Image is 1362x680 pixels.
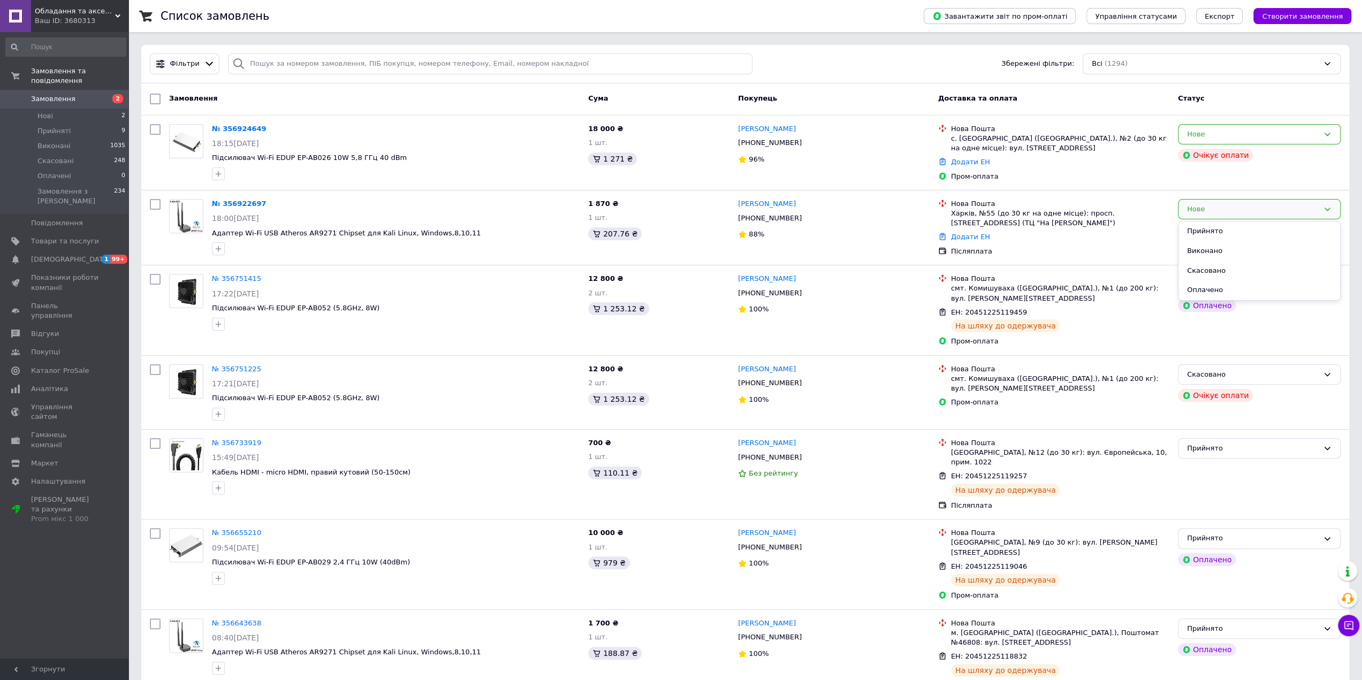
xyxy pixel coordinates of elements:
[1187,369,1319,380] div: Скасовано
[951,134,1169,153] div: с. [GEOGRAPHIC_DATA] ([GEOGRAPHIC_DATA].), №2 (до 30 кг на одне місце): вул. [STREET_ADDRESS]
[588,467,642,479] div: 110.11 ₴
[749,395,768,403] span: 100%
[212,365,261,373] a: № 356751225
[212,274,261,282] a: № 356751415
[749,305,768,313] span: 100%
[212,468,410,476] a: Кабель HDMI - micro HDMI, правий кутовий (50-150см)
[588,200,618,208] span: 1 870 ₴
[212,633,259,642] span: 08:40[DATE]
[1196,8,1243,24] button: Експорт
[588,152,637,165] div: 1 271 ₴
[170,274,203,308] img: Фото товару
[749,230,764,238] span: 88%
[212,214,259,223] span: 18:00[DATE]
[102,255,110,264] span: 1
[951,652,1027,660] span: ЕН: 20451225118832
[169,528,203,562] a: Фото товару
[169,199,203,233] a: Фото товару
[31,384,68,394] span: Аналітика
[588,139,607,147] span: 1 шт.
[212,125,267,133] a: № 356924649
[37,187,114,206] span: Замовлення з [PERSON_NAME]
[588,633,607,641] span: 1 шт.
[31,218,83,228] span: Повідомлення
[1178,299,1236,312] div: Оплачено
[588,289,607,297] span: 2 шт.
[588,302,649,315] div: 1 253.12 ₴
[169,364,203,399] a: Фото товару
[1105,59,1128,67] span: (1294)
[37,141,71,151] span: Виконані
[170,365,203,398] img: Фото товару
[951,438,1169,448] div: Нова Пошта
[31,347,60,357] span: Покупці
[749,469,798,477] span: Без рейтингу
[588,647,642,660] div: 188.87 ₴
[1187,623,1319,635] div: Прийнято
[951,124,1169,134] div: Нова Пошта
[1205,12,1235,20] span: Експорт
[212,648,481,656] a: Адаптер Wi-Fi USB Atheros AR9271 Chipset для Kali Linux, Windows,8,10,11
[738,618,796,629] a: [PERSON_NAME]
[170,125,203,158] img: Фото товару
[736,540,804,554] div: [PHONE_NUMBER]
[951,562,1027,570] span: ЕН: 20451225119046
[1243,12,1351,20] a: Створити замовлення
[1092,59,1102,69] span: Всі
[588,213,607,221] span: 1 шт.
[169,94,217,102] span: Замовлення
[31,94,75,104] span: Замовлення
[951,574,1060,586] div: На шляху до одержувача
[121,171,125,181] span: 0
[738,364,796,375] a: [PERSON_NAME]
[212,304,379,312] a: Підсилювач Wi-Fi EDUP EP-AB052 (5.8GHz, 8W)
[951,247,1169,256] div: Післяплата
[1086,8,1185,24] button: Управління статусами
[161,10,269,22] h1: Список замовлень
[121,111,125,121] span: 2
[938,94,1017,102] span: Доставка та оплата
[31,273,99,292] span: Показники роботи компанії
[212,619,261,627] a: № 356643638
[588,125,623,133] span: 18 000 ₴
[121,126,125,136] span: 9
[31,430,99,449] span: Гаманець компанії
[738,438,796,448] a: [PERSON_NAME]
[951,337,1169,346] div: Пром-оплата
[114,187,125,206] span: 234
[951,664,1060,677] div: На шляху до одержувача
[588,439,611,447] span: 700 ₴
[1178,643,1236,656] div: Оплачено
[588,274,623,282] span: 12 800 ₴
[212,439,261,447] a: № 356733919
[212,558,410,566] a: Підсилювач Wi-Fi EDUP EP-AB029 2,4 ГГц 10W (40dBm)
[588,619,618,627] span: 1 700 ₴
[170,619,203,652] img: Фото товару
[31,236,99,246] span: Товари та послуги
[736,376,804,390] div: [PHONE_NUMBER]
[31,459,58,468] span: Маркет
[951,398,1169,407] div: Пром-оплата
[749,155,764,163] span: 96%
[951,374,1169,393] div: смт. Комишуваха ([GEOGRAPHIC_DATA].), №1 (до 200 кг): вул. [PERSON_NAME][STREET_ADDRESS]
[212,394,379,402] a: Підсилювач Wi-Fi EDUP EP-AB052 (5.8GHz, 8W)
[588,453,607,461] span: 1 шт.
[951,199,1169,209] div: Нова Пошта
[212,544,259,552] span: 09:54[DATE]
[736,286,804,300] div: [PHONE_NUMBER]
[31,402,99,422] span: Управління сайтом
[1178,241,1340,261] li: Виконано
[736,450,804,464] div: [PHONE_NUMBER]
[114,156,125,166] span: 248
[1178,389,1253,402] div: Очікує оплати
[951,591,1169,600] div: Пром-оплата
[588,94,608,102] span: Cума
[31,495,99,524] span: [PERSON_NAME] та рахунки
[736,136,804,150] div: [PHONE_NUMBER]
[951,528,1169,538] div: Нова Пошта
[588,227,642,240] div: 207.76 ₴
